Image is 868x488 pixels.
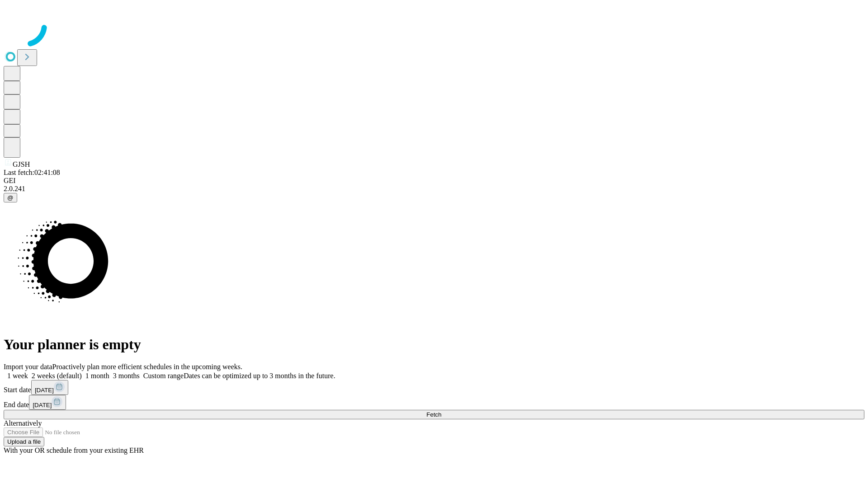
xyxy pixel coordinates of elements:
[4,363,52,371] span: Import your data
[7,194,14,201] span: @
[4,185,864,193] div: 2.0.241
[35,387,54,394] span: [DATE]
[4,419,42,427] span: Alternatively
[52,363,242,371] span: Proactively plan more efficient schedules in the upcoming weeks.
[4,336,864,353] h1: Your planner is empty
[13,160,30,168] span: GJSH
[32,372,82,380] span: 2 weeks (default)
[4,437,44,446] button: Upload a file
[7,372,28,380] span: 1 week
[4,380,864,395] div: Start date
[33,402,52,408] span: [DATE]
[4,410,864,419] button: Fetch
[4,193,17,202] button: @
[426,411,441,418] span: Fetch
[4,395,864,410] div: End date
[4,169,60,176] span: Last fetch: 02:41:08
[85,372,109,380] span: 1 month
[143,372,184,380] span: Custom range
[184,372,335,380] span: Dates can be optimized up to 3 months in the future.
[31,380,68,395] button: [DATE]
[4,446,144,454] span: With your OR schedule from your existing EHR
[113,372,140,380] span: 3 months
[4,177,864,185] div: GEI
[29,395,66,410] button: [DATE]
